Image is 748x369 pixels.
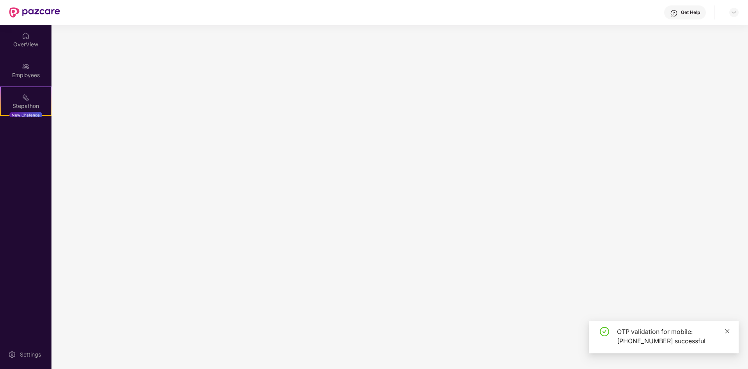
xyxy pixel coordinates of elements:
[731,9,737,16] img: svg+xml;base64,PHN2ZyBpZD0iRHJvcGRvd24tMzJ4MzIiIHhtbG5zPSJodHRwOi8vd3d3LnczLm9yZy8yMDAwL3N2ZyIgd2...
[22,63,30,71] img: svg+xml;base64,PHN2ZyBpZD0iRW1wbG95ZWVzIiB4bWxucz0iaHR0cDovL3d3dy53My5vcmcvMjAwMC9zdmciIHdpZHRoPS...
[18,351,43,358] div: Settings
[617,327,729,346] div: OTP validation for mobile: [PHONE_NUMBER] successful
[681,9,700,16] div: Get Help
[9,7,60,18] img: New Pazcare Logo
[670,9,678,17] img: svg+xml;base64,PHN2ZyBpZD0iSGVscC0zMngzMiIgeG1sbnM9Imh0dHA6Ly93d3cudzMub3JnLzIwMDAvc3ZnIiB3aWR0aD...
[725,328,730,334] span: close
[22,32,30,40] img: svg+xml;base64,PHN2ZyBpZD0iSG9tZSIgeG1sbnM9Imh0dHA6Ly93d3cudzMub3JnLzIwMDAvc3ZnIiB3aWR0aD0iMjAiIG...
[1,102,51,110] div: Stepathon
[9,112,42,118] div: New Challenge
[8,351,16,358] img: svg+xml;base64,PHN2ZyBpZD0iU2V0dGluZy0yMHgyMCIgeG1sbnM9Imh0dHA6Ly93d3cudzMub3JnLzIwMDAvc3ZnIiB3aW...
[600,327,609,336] span: check-circle
[22,94,30,101] img: svg+xml;base64,PHN2ZyB4bWxucz0iaHR0cDovL3d3dy53My5vcmcvMjAwMC9zdmciIHdpZHRoPSIyMSIgaGVpZ2h0PSIyMC...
